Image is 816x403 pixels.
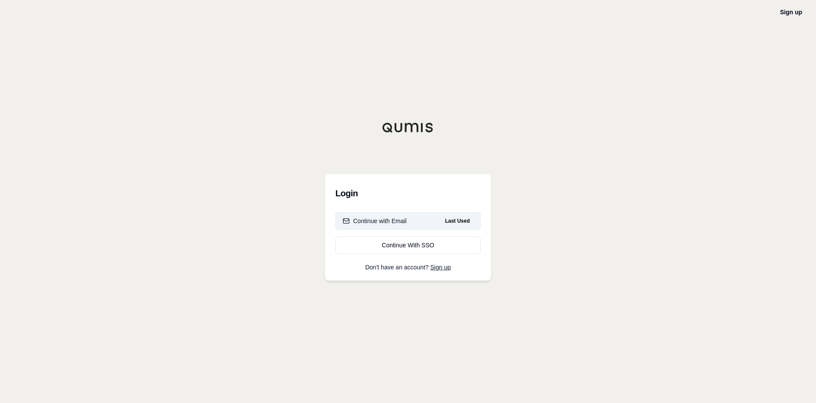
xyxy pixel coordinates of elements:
[780,9,802,16] a: Sign up
[343,241,473,249] div: Continue With SSO
[335,264,481,270] p: Don't have an account?
[442,216,473,226] span: Last Used
[335,185,481,202] h3: Login
[335,237,481,254] a: Continue With SSO
[343,217,407,225] div: Continue with Email
[335,212,481,230] button: Continue with EmailLast Used
[382,122,434,133] img: Qumis
[430,264,451,271] a: Sign up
